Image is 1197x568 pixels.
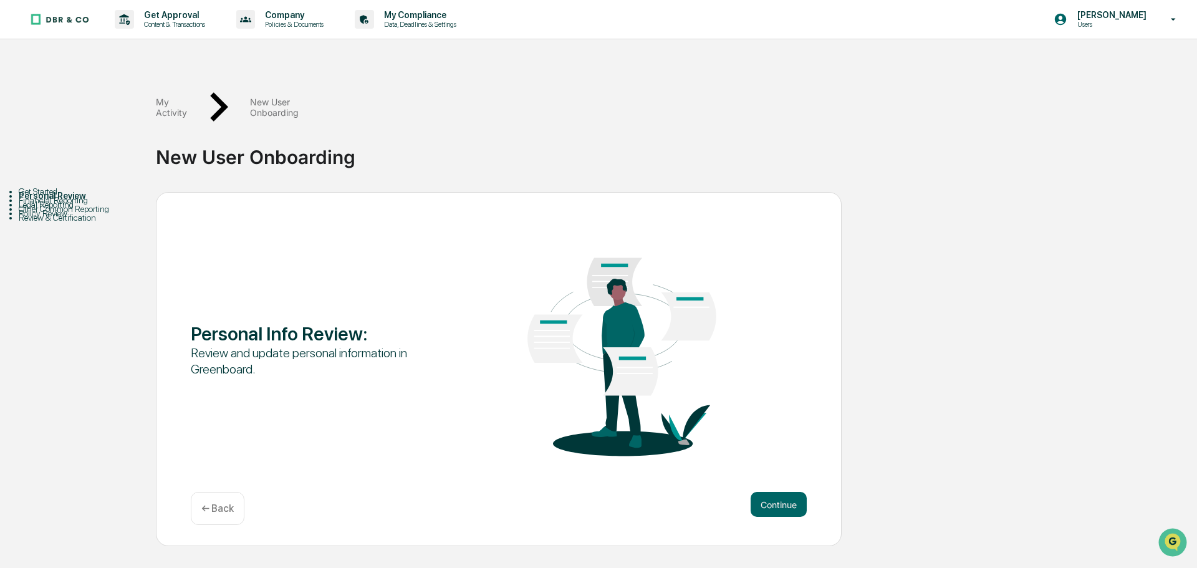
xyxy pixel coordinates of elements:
[156,136,1191,168] div: New User Onboarding
[1067,20,1153,29] p: Users
[134,20,211,29] p: Content & Transactions
[255,10,330,20] p: Company
[212,99,227,114] button: Start new chat
[201,503,234,514] p: ← Back
[85,152,160,175] a: 🗄️Attestations
[7,176,84,198] a: 🔎Data Lookup
[19,200,156,209] div: Legal Reporting
[191,322,437,345] div: Personal Info Review :
[42,95,204,108] div: Start new chat
[499,220,745,477] img: Personal Info Review
[19,204,156,214] div: Other Common Reporting
[1067,10,1153,20] p: [PERSON_NAME]
[1157,527,1191,561] iframe: Open customer support
[90,158,100,168] div: 🗄️
[374,10,463,20] p: My Compliance
[25,181,79,193] span: Data Lookup
[250,97,299,118] div: New User Onboarding
[25,157,80,170] span: Preclearance
[12,26,227,46] p: How can we help?
[156,97,187,118] div: My Activity
[88,211,151,221] a: Powered byPylon
[134,10,211,20] p: Get Approval
[7,152,85,175] a: 🖐️Preclearance
[374,20,463,29] p: Data, Deadlines & Settings
[19,213,156,223] div: Review & Certification
[191,345,437,377] div: Review and update personal information in Greenboard.
[12,182,22,192] div: 🔎
[12,158,22,168] div: 🖐️
[255,20,330,29] p: Policies & Documents
[19,186,156,196] div: Get Started
[103,157,155,170] span: Attestations
[19,191,156,201] div: Personal Review
[751,492,807,517] button: Continue
[124,211,151,221] span: Pylon
[19,208,156,218] div: Policy Review
[19,195,156,205] div: Financial Reporting
[12,95,35,118] img: 1746055101610-c473b297-6a78-478c-a979-82029cc54cd1
[42,108,158,118] div: We're available if you need us!
[30,13,90,26] img: logo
